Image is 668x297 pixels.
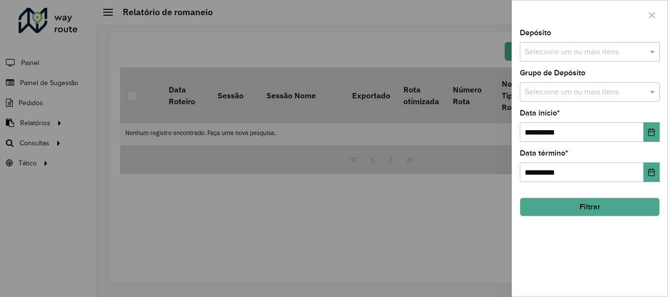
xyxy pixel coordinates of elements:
button: Choose Date [644,162,660,182]
button: Filtrar [520,198,660,216]
label: Grupo de Depósito [520,67,585,79]
button: Choose Date [644,122,660,142]
label: Data término [520,147,568,159]
label: Data início [520,107,560,119]
label: Depósito [520,27,551,39]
